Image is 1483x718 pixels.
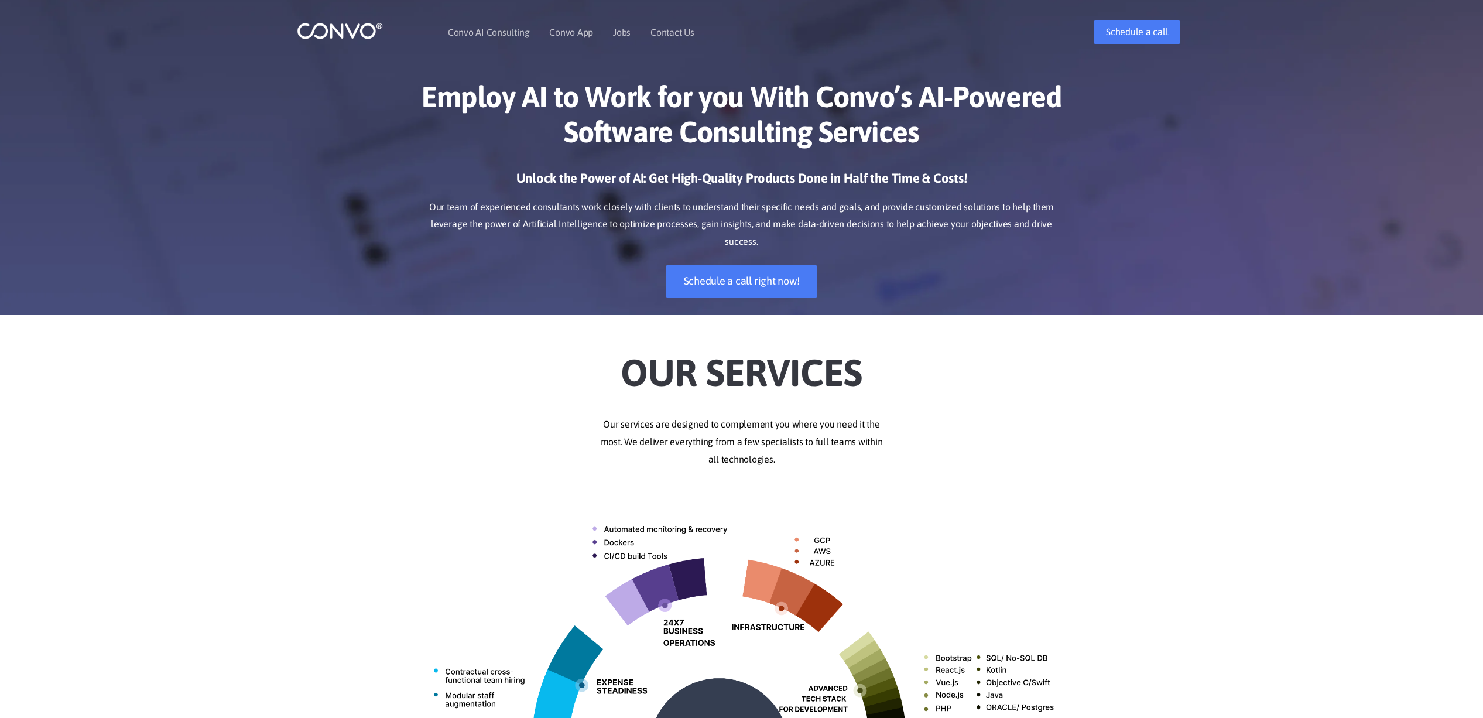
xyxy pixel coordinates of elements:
[417,416,1067,469] p: Our services are designed to complement you where you need it the most. We deliver everything fro...
[448,28,529,37] a: Convo AI Consulting
[297,22,383,40] img: logo_1.png
[1094,20,1180,44] a: Schedule a call
[417,79,1067,158] h1: Employ AI to Work for you With Convo’s AI-Powered Software Consulting Services
[549,28,593,37] a: Convo App
[417,170,1067,196] h3: Unlock the Power of AI: Get High-Quality Products Done in Half the Time & Costs!
[417,333,1067,398] h2: Our Services
[613,28,631,37] a: Jobs
[666,265,818,298] a: Schedule a call right now!
[650,28,694,37] a: Contact Us
[417,199,1067,251] p: Our team of experienced consultants work closely with clients to understand their specific needs ...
